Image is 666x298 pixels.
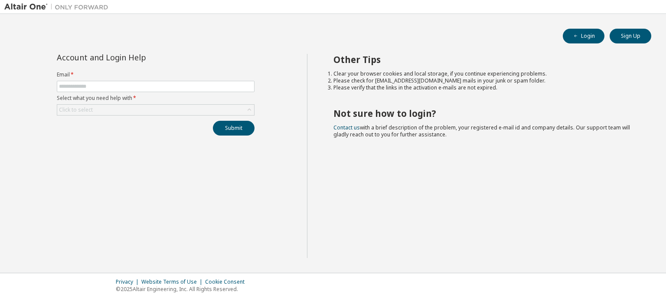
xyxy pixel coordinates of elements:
div: Privacy [116,278,141,285]
div: Website Terms of Use [141,278,205,285]
h2: Not sure how to login? [333,108,636,119]
p: © 2025 Altair Engineering, Inc. All Rights Reserved. [116,285,250,293]
button: Submit [213,121,255,136]
span: with a brief description of the problem, your registered e-mail id and company details. Our suppo... [333,124,630,138]
a: Contact us [333,124,360,131]
li: Please verify that the links in the activation e-mails are not expired. [333,84,636,91]
label: Select what you need help with [57,95,255,102]
img: Altair One [4,3,113,11]
label: Email [57,71,255,78]
div: Account and Login Help [57,54,215,61]
div: Click to select [57,105,254,115]
button: Login [563,29,604,43]
button: Sign Up [610,29,651,43]
h2: Other Tips [333,54,636,65]
li: Clear your browser cookies and local storage, if you continue experiencing problems. [333,70,636,77]
div: Cookie Consent [205,278,250,285]
div: Click to select [59,106,93,113]
li: Please check for [EMAIL_ADDRESS][DOMAIN_NAME] mails in your junk or spam folder. [333,77,636,84]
